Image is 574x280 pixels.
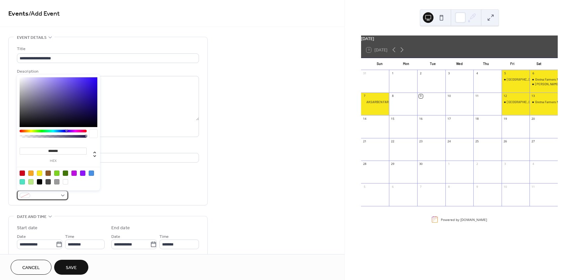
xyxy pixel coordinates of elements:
[361,100,389,104] div: AKSARBEN FARMERS MARKET
[391,117,395,121] div: 15
[503,117,507,121] div: 19
[54,179,59,184] div: #9B9B9B
[366,100,410,104] div: AKSARBEN FARMERS MARKET
[531,162,535,166] div: 4
[22,264,40,271] span: Cancel
[531,94,535,98] div: 13
[475,139,479,143] div: 25
[503,139,507,143] div: 26
[447,94,451,98] div: 10
[419,139,423,143] div: 23
[535,100,566,104] div: Gretna Farmers Market
[503,162,507,166] div: 3
[17,145,198,152] div: Location
[502,100,530,104] div: GIFFORD PARK FARMERS MARKET
[447,162,451,166] div: 1
[531,139,535,143] div: 27
[460,217,487,222] a: [DOMAIN_NAME]
[37,171,42,176] div: #F8E71C
[529,82,558,86] div: BENNINGTON FARMER'S MARKET
[20,179,25,184] div: #50E3C2
[8,7,29,20] a: Events
[391,162,395,166] div: 29
[65,233,74,240] span: Time
[20,159,87,163] label: hex
[447,117,451,121] div: 17
[441,217,487,222] div: Powered by
[28,179,34,184] div: #B8E986
[17,213,47,220] span: Date and time
[503,72,507,76] div: 5
[71,171,77,176] div: #BD10E0
[391,185,395,189] div: 6
[54,260,88,275] button: Save
[391,139,395,143] div: 22
[37,179,42,184] div: #000000
[20,171,25,176] div: #D0021B
[11,260,51,275] button: Cancel
[159,233,169,240] span: Time
[363,162,367,166] div: 28
[499,58,526,70] div: Fri
[391,72,395,76] div: 1
[475,72,479,76] div: 4
[363,139,367,143] div: 21
[502,77,530,82] div: GIFFORD PARK FARMERS MARKET
[531,117,535,121] div: 20
[529,77,558,82] div: Gretna Farmers Market
[419,94,423,98] div: 9
[419,185,423,189] div: 7
[531,185,535,189] div: 11
[393,58,420,70] div: Mon
[535,77,566,82] div: Gretna Farmers Market
[419,72,423,76] div: 2
[526,58,552,70] div: Sat
[420,58,446,70] div: Tue
[89,171,94,176] div: #4A90E2
[46,171,51,176] div: #8B572A
[419,117,423,121] div: 16
[63,179,68,184] div: #FFFFFF
[54,171,59,176] div: #7ED321
[363,185,367,189] div: 5
[80,171,85,176] div: #9013FE
[473,58,499,70] div: Thu
[363,117,367,121] div: 14
[17,34,47,41] span: Event details
[363,72,367,76] div: 31
[529,100,558,104] div: Gretna Farmers Market
[28,171,34,176] div: #F5A623
[447,185,451,189] div: 8
[447,139,451,143] div: 24
[29,7,60,20] span: / Add Event
[17,225,38,232] div: Start date
[17,45,198,52] div: Title
[46,179,51,184] div: #4A4A4A
[17,233,26,240] span: Date
[447,72,451,76] div: 3
[391,94,395,98] div: 8
[446,58,473,70] div: Wed
[63,171,68,176] div: #417505
[507,77,537,82] div: [GEOGRAPHIC_DATA]
[419,162,423,166] div: 30
[503,94,507,98] div: 12
[111,225,130,232] div: End date
[66,264,77,271] span: Save
[507,100,537,104] div: [GEOGRAPHIC_DATA]
[363,94,367,98] div: 7
[475,162,479,166] div: 2
[531,72,535,76] div: 6
[475,94,479,98] div: 11
[361,35,558,42] div: [DATE]
[475,185,479,189] div: 9
[475,117,479,121] div: 18
[366,58,393,70] div: Sun
[17,68,198,75] div: Description
[503,185,507,189] div: 10
[111,233,120,240] span: Date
